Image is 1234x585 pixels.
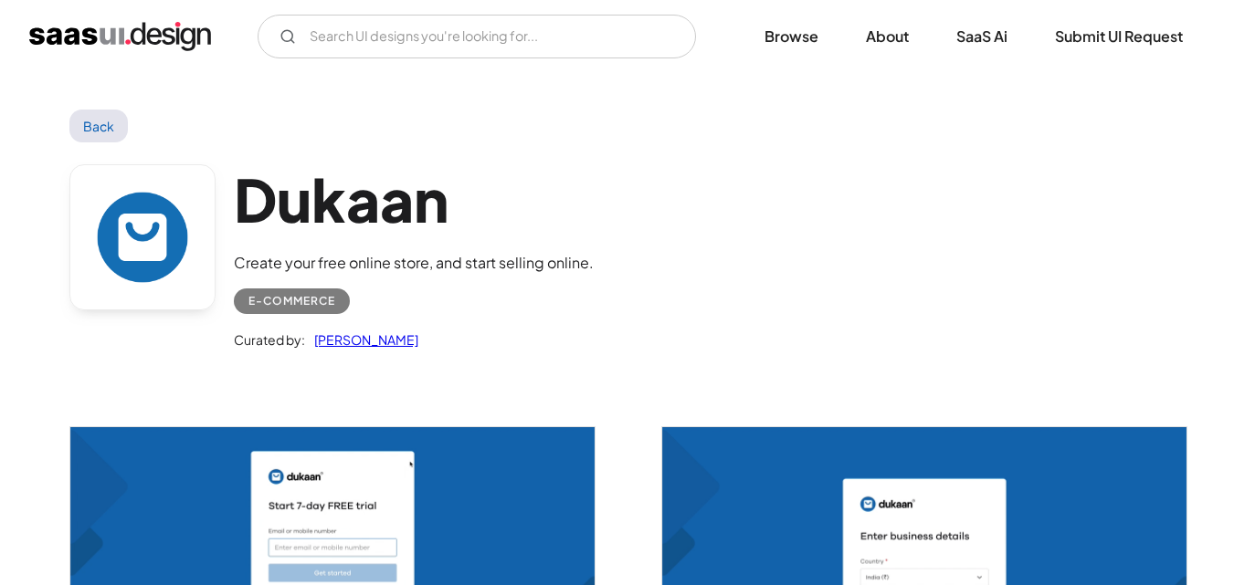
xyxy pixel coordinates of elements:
[305,329,418,350] a: [PERSON_NAME]
[29,22,211,51] a: home
[743,16,840,57] a: Browse
[934,16,1029,57] a: SaaS Ai
[234,164,594,235] h1: Dukaan
[248,290,335,312] div: E-commerce
[234,329,305,350] div: Curated by:
[234,252,594,274] div: Create your free online store, and start selling online.
[258,15,696,58] form: Email Form
[1033,16,1205,57] a: Submit UI Request
[844,16,931,57] a: About
[69,110,129,142] a: Back
[258,15,696,58] input: Search UI designs you're looking for...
